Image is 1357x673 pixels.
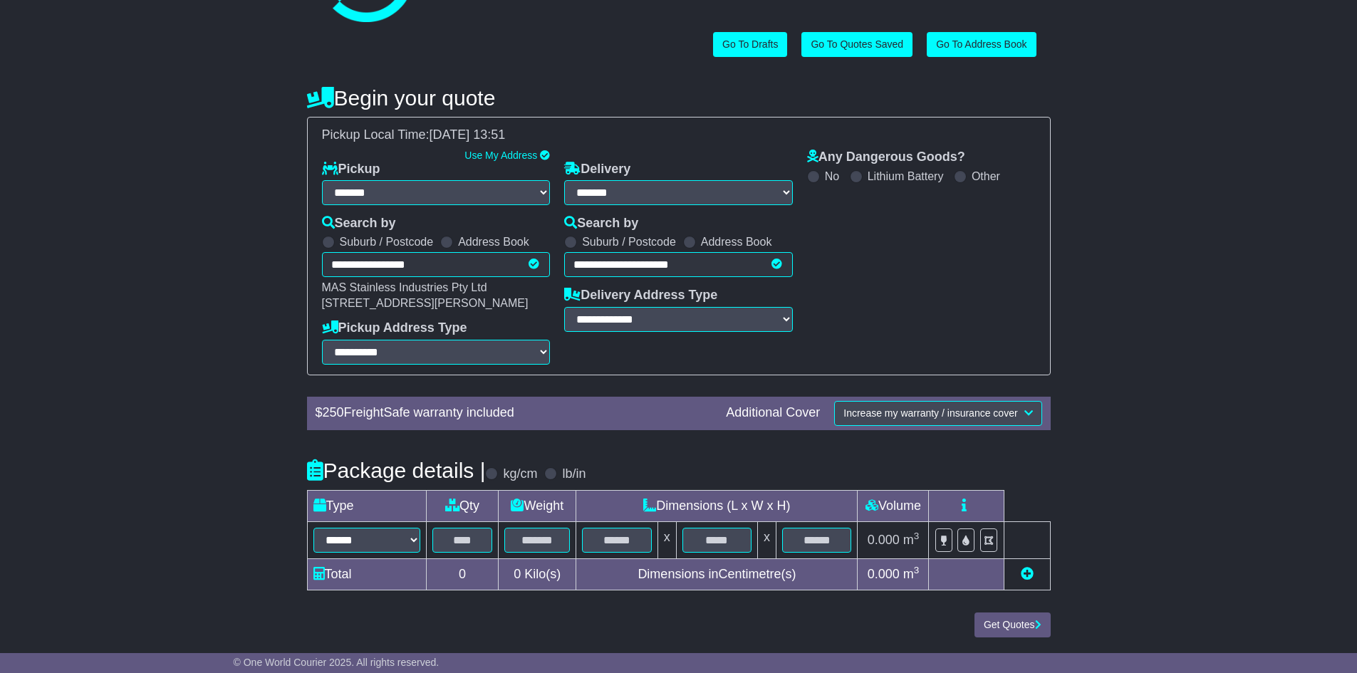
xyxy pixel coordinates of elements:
span: 0.000 [868,533,900,547]
sup: 3 [914,565,920,575]
label: kg/cm [503,466,537,482]
label: lb/in [562,466,586,482]
label: Suburb / Postcode [582,235,676,249]
td: x [657,521,676,558]
span: m [903,567,920,581]
a: Go To Address Book [927,32,1036,57]
div: $ FreightSafe warranty included [308,405,719,421]
label: Delivery Address Type [564,288,717,303]
label: Other [972,169,1000,183]
h4: Package details | [307,459,486,482]
span: [STREET_ADDRESS][PERSON_NAME] [322,297,529,309]
button: Get Quotes [974,612,1051,637]
td: Qty [426,490,499,521]
a: Use My Address [464,150,537,161]
span: [DATE] 13:51 [430,127,506,142]
td: Type [307,490,426,521]
a: Go To Quotes Saved [801,32,913,57]
label: Pickup Address Type [322,320,467,336]
span: 0 [514,567,521,581]
sup: 3 [914,531,920,541]
td: Dimensions in Centimetre(s) [576,558,858,590]
span: 250 [323,405,344,419]
td: Total [307,558,426,590]
td: 0 [426,558,499,590]
button: Increase my warranty / insurance cover [834,401,1041,426]
label: Any Dangerous Goods? [807,150,965,165]
a: Go To Drafts [713,32,787,57]
label: Search by [564,216,638,231]
span: m [903,533,920,547]
label: Address Book [458,235,529,249]
span: © One World Courier 2025. All rights reserved. [234,657,440,668]
div: Additional Cover [719,405,827,421]
td: Kilo(s) [499,558,576,590]
label: No [825,169,839,183]
label: Lithium Battery [868,169,944,183]
label: Suburb / Postcode [340,235,434,249]
a: Add new item [1021,567,1034,581]
span: MAS Stainless Industries Pty Ltd [322,281,487,293]
h4: Begin your quote [307,86,1051,110]
td: Weight [499,490,576,521]
label: Delivery [564,162,630,177]
td: Dimensions (L x W x H) [576,490,858,521]
td: Volume [858,490,929,521]
label: Address Book [701,235,772,249]
td: x [758,521,776,558]
label: Pickup [322,162,380,177]
span: Increase my warranty / insurance cover [843,407,1017,419]
span: 0.000 [868,567,900,581]
label: Search by [322,216,396,231]
div: Pickup Local Time: [315,127,1043,143]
